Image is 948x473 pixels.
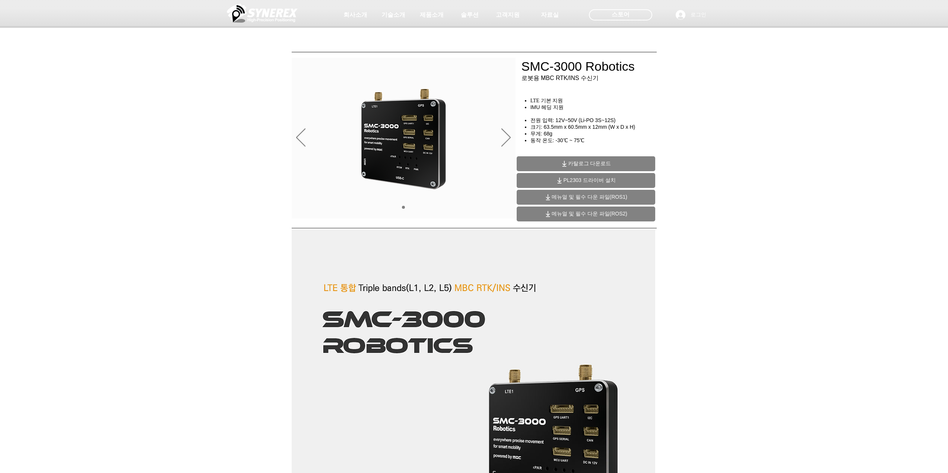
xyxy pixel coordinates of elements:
[501,128,511,148] button: 다음
[530,117,616,123] span: 전원 입력: 12V~50V (Li-PO 3S~12S)
[530,137,584,143] span: 동작 온도: -30℃ ~ 75℃
[517,207,655,221] a: 메뉴얼 및 필수 다운 파일(ROS2)
[292,58,516,218] div: 슬라이드쇼
[531,7,568,22] a: 자료실
[568,160,611,167] span: 카탈로그 다운로드
[413,7,450,22] a: 제품소개
[496,11,520,19] span: 고객지원
[402,206,405,209] a: 01
[517,173,655,188] a: PL2303 드라이버 설치
[517,156,655,171] a: 카탈로그 다운로드
[337,7,374,22] a: 회사소개
[810,239,948,473] iframe: Wix Chat
[296,128,305,148] button: 이전
[451,7,488,22] a: 솔루션
[461,11,479,19] span: 솔루션
[381,11,405,19] span: 기술소개
[552,194,627,201] span: 메뉴얼 및 필수 다운 파일(ROS1)
[612,10,630,19] span: 스토어
[530,124,635,130] span: 크기: 63.5mm x 60.5mm x 12mm (W x D x H)
[347,78,460,198] img: KakaoTalk_20241224_155801212.png
[589,9,652,20] div: 스토어
[420,11,444,19] span: 제품소개
[563,177,615,184] span: PL2303 드라이버 설치
[489,7,526,22] a: 고객지원
[399,206,408,209] nav: 슬라이드
[375,7,412,22] a: 기술소개
[670,8,711,22] button: 로그인
[530,131,552,137] span: 무게: 68g
[552,211,627,217] span: 메뉴얼 및 필수 다운 파일(ROS2)
[227,2,298,24] img: 씨너렉스_White_simbol_대지 1.png
[343,11,367,19] span: 회사소개
[688,11,709,19] span: 로그인
[517,190,655,205] a: 메뉴얼 및 필수 다운 파일(ROS1)
[541,11,559,19] span: 자료실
